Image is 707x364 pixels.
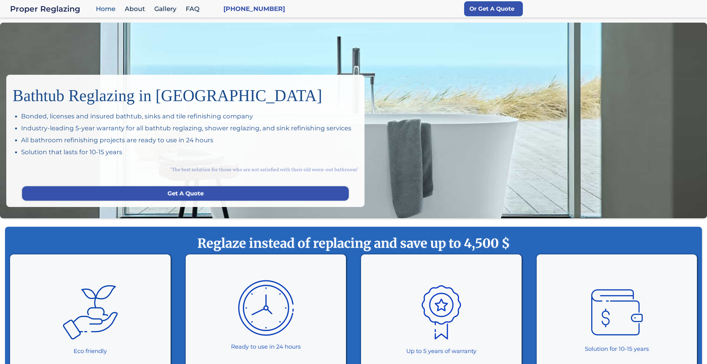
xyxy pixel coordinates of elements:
h1: Bathtub Reglazing in [GEOGRAPHIC_DATA] [13,81,358,106]
div: Bonded, licenses and insured bathtub, sinks and tile refinishing company [21,112,358,121]
div: "The best solution for those who are not satisfied with their old worn-out bathroom" [13,160,358,180]
a: About [122,2,151,16]
a: Home [93,2,122,16]
strong: Reglaze instead of replacing and save up to 4,500 $ [18,236,689,251]
a: [PHONE_NUMBER] [223,4,285,13]
div: Proper Reglazing [10,4,93,13]
a: Or Get A Quote [464,1,523,16]
a: Get A Quote [22,186,349,201]
div: Ready to use in 24 hours ‍ [231,342,301,360]
div: Up to 5 years of warranty [406,347,476,356]
a: home [10,4,93,13]
div: Industry-leading 5-year warranty for all bathtub reglazing, shower reglazing, and sink refinishin... [21,124,358,133]
a: FAQ [183,2,206,16]
div: Solution for 10-15 years [585,345,649,353]
div: Solution that lasts for 10-15 years [21,148,358,156]
div: All bathroom refinishing projects are ready to use in 24 hours [21,136,358,144]
a: Gallery [151,2,183,16]
div: Eco friendly [74,347,107,356]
